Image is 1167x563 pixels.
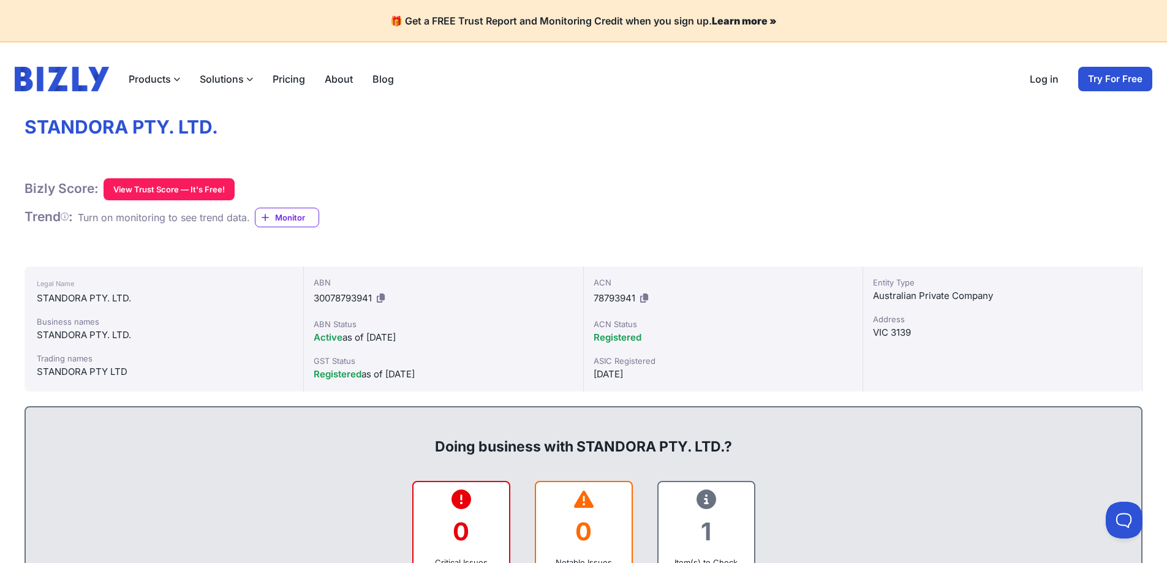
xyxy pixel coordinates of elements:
[325,72,353,86] a: About
[314,318,573,330] div: ABN Status
[25,209,73,225] h1: Trend :
[712,15,777,27] a: Learn more »
[273,72,305,86] a: Pricing
[314,292,372,304] span: 30078793941
[15,15,1152,27] h4: 🎁 Get a FREE Trust Report and Monitoring Credit when you sign up.
[594,292,635,304] span: 78793941
[314,276,573,289] div: ABN
[37,328,291,342] div: STANDORA PTY. LTD.
[423,507,499,556] div: 0
[25,181,99,197] h1: Bizly Score:
[314,330,573,345] div: as of [DATE]
[314,331,342,343] span: Active
[372,72,394,86] a: Blog
[37,352,291,365] div: Trading names
[37,291,291,306] div: STANDORA PTY. LTD.
[275,211,319,224] span: Monitor
[104,178,235,200] button: View Trust Score — It's Free!
[25,116,1142,139] h1: STANDORA PTY. LTD.
[594,355,853,367] div: ASIC Registered
[873,276,1132,289] div: Entity Type
[37,316,291,328] div: Business names
[594,318,853,330] div: ACN Status
[129,72,180,86] button: Products
[314,367,573,382] div: as of [DATE]
[314,355,573,367] div: GST Status
[38,417,1129,456] div: Doing business with STANDORA PTY. LTD.?
[594,367,853,382] div: [DATE]
[1106,502,1142,538] iframe: Toggle Customer Support
[873,325,1132,340] div: VIC 3139
[314,368,361,380] span: Registered
[255,208,319,227] a: Monitor
[1078,67,1152,91] a: Try For Free
[594,276,853,289] div: ACN
[546,507,622,556] div: 0
[200,72,253,86] button: Solutions
[668,507,744,556] div: 1
[594,331,641,343] span: Registered
[1030,72,1059,86] a: Log in
[78,210,250,225] div: Turn on monitoring to see trend data.
[37,365,291,379] div: STANDORA PTY LTD
[37,276,291,291] div: Legal Name
[873,289,1132,303] div: Australian Private Company
[873,313,1132,325] div: Address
